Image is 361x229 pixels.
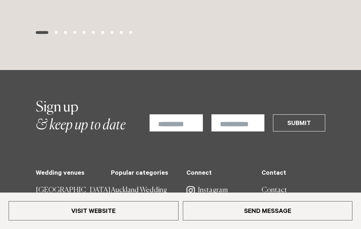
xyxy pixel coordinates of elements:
a: Send Message [183,201,353,220]
a: Contact [262,183,325,198]
h5: Connect [186,170,250,178]
h5: Wedding venues [36,170,99,178]
button: Submit [273,114,325,131]
a: Visit Website [9,201,179,220]
h5: Popular categories [111,170,175,178]
h5: Contact [262,170,325,178]
h2: & keep up to date [36,99,126,134]
a: Auckland Wedding Flowers [111,183,175,212]
span: Sign up [36,100,78,115]
a: [GEOGRAPHIC_DATA] [36,183,111,198]
a: Instagram [186,183,250,198]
